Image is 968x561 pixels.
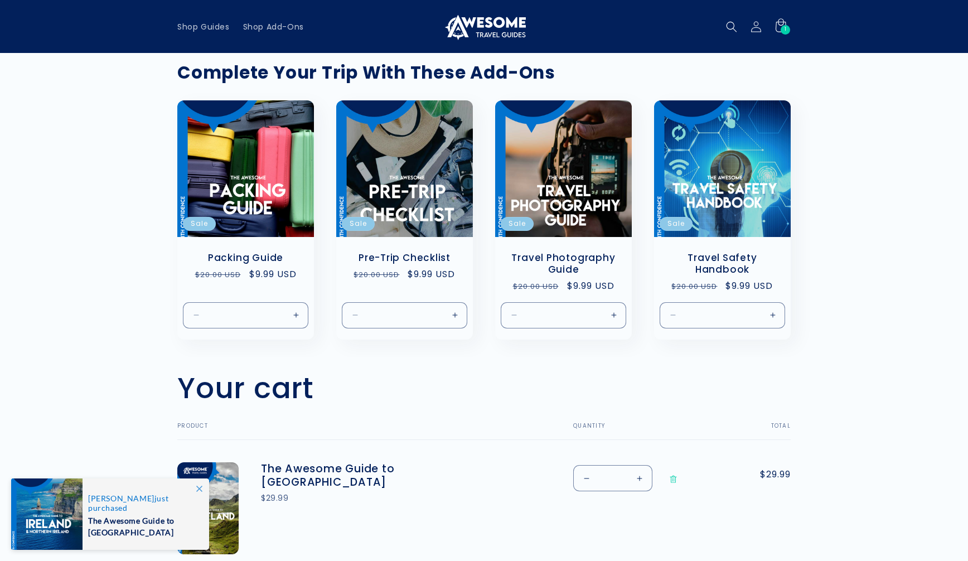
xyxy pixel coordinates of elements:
input: Quantity for Default Title [546,302,582,328]
span: 1 [785,25,787,35]
a: Pre-Trip Checklist [347,252,462,264]
span: [PERSON_NAME] [88,494,154,503]
ul: Slider [177,100,791,340]
a: Remove The Awesome Guide to Scotland [664,465,683,494]
span: just purchased [88,494,197,512]
img: Awesome Travel Guides [442,13,526,40]
summary: Search [719,14,744,39]
a: Awesome Travel Guides [438,9,530,44]
th: Product [177,423,545,440]
a: Shop Add-Ons [236,15,311,38]
a: The Awesome Guide to [GEOGRAPHIC_DATA] [261,462,428,489]
input: Quantity for Default Title [705,302,741,328]
th: Total [723,423,791,440]
div: $29.99 [261,492,428,504]
th: Quantity [545,423,723,440]
h1: Your cart [177,370,314,406]
a: Shop Guides [171,15,236,38]
span: $29.99 [745,468,791,481]
input: Quantity for Default Title [387,302,423,328]
span: The Awesome Guide to [GEOGRAPHIC_DATA] [88,512,197,538]
strong: Complete Your Trip With These Add-Ons [177,60,555,85]
a: Travel Safety Handbook [665,252,780,275]
span: Shop Guides [177,22,230,32]
input: Quantity for Default Title [228,302,264,328]
input: Quantity for The Awesome Guide to Scotland [599,465,627,491]
a: Travel Photography Guide [506,252,621,275]
span: Shop Add-Ons [243,22,304,32]
a: Packing Guide [188,252,303,264]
